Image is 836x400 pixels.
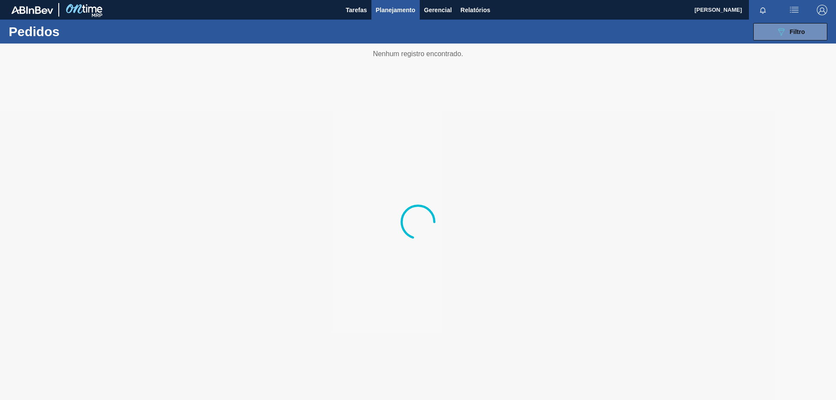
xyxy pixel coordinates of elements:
[461,5,490,15] span: Relatórios
[790,28,805,35] span: Filtro
[9,27,139,37] h1: Pedidos
[753,23,827,40] button: Filtro
[376,5,415,15] span: Planejamento
[817,5,827,15] img: Logout
[11,6,53,14] img: TNhmsLtSVTkK8tSr43FrP2fwEKptu5GPRR3wAAAABJRU5ErkJggg==
[749,4,777,16] button: Notificações
[346,5,367,15] span: Tarefas
[789,5,799,15] img: userActions
[424,5,452,15] span: Gerencial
